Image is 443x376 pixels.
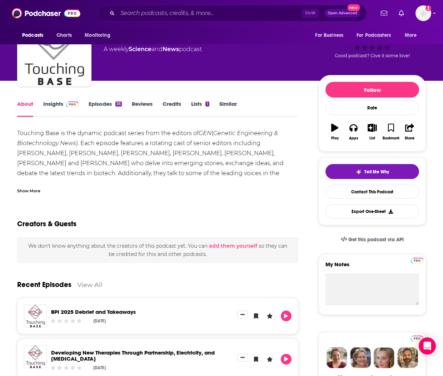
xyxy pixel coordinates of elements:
[52,29,76,42] a: Charts
[19,14,90,85] img: Touching Base
[415,5,431,21] button: Show profile menu
[219,100,237,117] a: Similar
[348,237,404,243] span: Get this podcast via API
[17,280,71,289] a: Recent Episodes
[151,46,163,53] span: and
[43,100,79,117] a: InsightsPodchaser Pro
[315,30,343,40] span: For Business
[281,354,292,365] button: Play
[325,119,344,145] button: Play
[400,119,419,145] button: Share
[356,169,362,175] img: tell me why sparkle
[24,345,47,368] img: Developing New Therapies Through Partnership, Electricity, and Immunotherapy
[17,29,53,42] button: open menu
[93,365,106,370] div: [DATE]
[331,136,339,140] div: Play
[419,337,436,355] div: Open Intercom Messenger
[115,102,122,107] div: 35
[335,231,409,248] a: Get this podcast via API
[17,128,298,208] div: Touching Base is the dynamic podcast series from the editors of ( ). Each episode features a rota...
[77,281,103,288] a: View All
[104,45,202,54] div: A weekly podcast
[24,305,47,327] img: BPI 2025 Debrief and Takeaways
[22,30,43,40] span: Podcasts
[363,119,382,145] button: List
[327,347,347,368] img: Sydney Profile
[397,347,418,368] img: Jon Profile
[347,4,360,11] span: New
[191,100,209,117] a: Lists1
[369,136,375,140] div: List
[251,311,262,321] button: Bookmark Episode
[352,29,401,42] button: open menu
[50,365,83,370] div: Community Rating: 0 out of 5
[17,100,33,117] a: About
[281,311,292,321] button: Play
[378,7,390,19] a: Show notifications dropdown
[80,29,119,42] button: open menu
[405,136,414,140] div: Share
[17,219,76,228] h2: Creators & Guests
[310,29,352,42] button: open menu
[374,347,394,368] img: Jules Profile
[118,8,302,19] input: Search podcasts, credits, & more...
[51,349,215,362] a: Developing New Therapies Through Partnership, Electricity, and Immunotherapy
[415,5,431,21] img: User Profile
[199,130,211,137] em: GEN
[51,308,136,315] a: BPI 2025 Debrief and Takeaways
[357,30,391,40] span: For Podcasters
[251,354,262,365] button: Bookmark Episode
[163,46,179,53] a: News
[335,53,410,58] span: Good podcast? Give it some love!
[163,100,181,117] a: Credits
[324,9,360,18] button: Open AdvancedNew
[349,136,358,140] div: Apps
[364,169,389,175] span: Tell Me Why
[66,102,79,107] img: Podchaser Pro
[264,354,275,365] button: Leave a Rating
[98,5,367,21] div: Search podcasts, credits, & more...
[205,102,209,107] div: 1
[396,7,407,19] a: Show notifications dropdown
[325,164,419,179] button: tell me why sparkleTell Me Why
[237,354,248,362] button: Show More Button
[350,347,371,368] img: Barbara Profile
[237,311,248,318] button: Show More Button
[325,185,419,199] a: Contact This Podcast
[302,9,319,18] span: Ctrl K
[425,5,431,11] svg: Add a profile image
[415,5,431,21] span: Logged in as patrickdmanning
[411,335,423,341] a: Pro website
[209,243,257,249] button: add them yourself
[325,100,419,115] div: Rate
[344,119,363,145] button: Apps
[325,204,419,218] button: Export One-Sheet
[382,119,400,145] button: Bookmark
[93,318,106,323] div: [DATE]
[12,6,80,20] img: Podchaser - Follow, Share and Rate Podcasts
[28,243,287,257] span: We don't know anything about the creators of this podcast yet . You can so they can be credited f...
[85,30,110,40] span: Monitoring
[411,257,423,263] a: Pro website
[129,46,151,53] a: Science
[411,258,423,263] img: Podchaser Pro
[89,100,122,117] a: Episodes35
[328,11,357,15] span: Open Advanced
[132,100,153,117] a: Reviews
[383,136,399,140] div: Bookmark
[405,30,417,40] span: More
[325,82,419,98] button: Follow
[411,336,423,341] img: Podchaser Pro
[56,30,72,40] span: Charts
[400,29,426,42] button: open menu
[325,261,419,273] label: My Notes
[264,311,275,321] button: Leave a Rating
[50,318,83,323] div: Community Rating: 0 out of 5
